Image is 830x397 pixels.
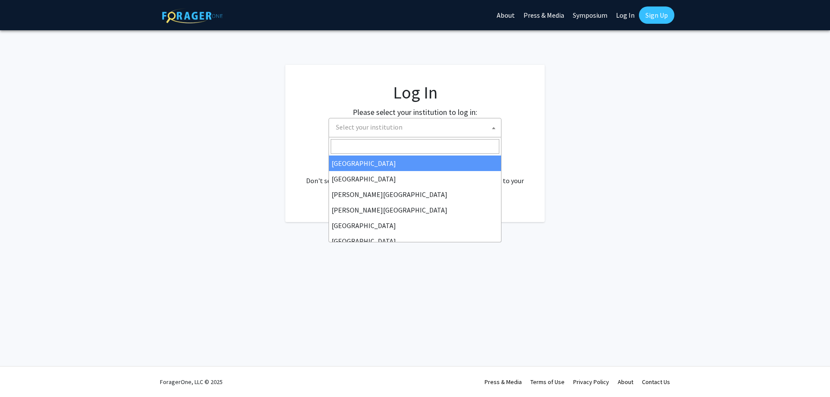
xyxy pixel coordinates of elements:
[485,378,522,386] a: Press & Media
[530,378,565,386] a: Terms of Use
[642,378,670,386] a: Contact Us
[353,106,477,118] label: Please select your institution to log in:
[162,8,223,23] img: ForagerOne Logo
[329,218,501,233] li: [GEOGRAPHIC_DATA]
[303,155,527,196] div: No account? . Don't see your institution? about bringing ForagerOne to your institution.
[6,358,37,391] iframe: Chat
[336,123,402,131] span: Select your institution
[329,187,501,202] li: [PERSON_NAME][GEOGRAPHIC_DATA]
[160,367,223,397] div: ForagerOne, LLC © 2025
[329,171,501,187] li: [GEOGRAPHIC_DATA]
[639,6,674,24] a: Sign Up
[329,118,501,137] span: Select your institution
[329,202,501,218] li: [PERSON_NAME][GEOGRAPHIC_DATA]
[332,118,501,136] span: Select your institution
[331,139,499,154] input: Search
[303,82,527,103] h1: Log In
[329,156,501,171] li: [GEOGRAPHIC_DATA]
[573,378,609,386] a: Privacy Policy
[618,378,633,386] a: About
[329,233,501,249] li: [GEOGRAPHIC_DATA]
